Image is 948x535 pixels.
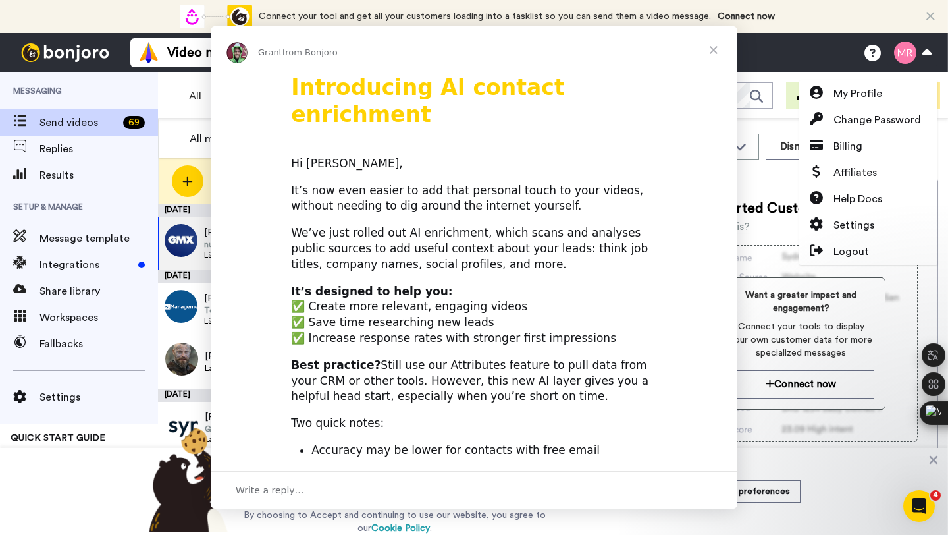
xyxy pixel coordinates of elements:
li: Accuracy may be lower for contacts with free email addresses (like Gmail/Yahoo). [311,443,657,474]
div: Open conversation and reply [211,471,737,509]
div: Hi [PERSON_NAME], [291,156,657,172]
span: Write a reply… [236,482,304,499]
div: Two quick notes: [291,416,657,432]
span: Grant [258,47,282,57]
img: Profile image for Grant [226,42,248,63]
div: We’ve just rolled out AI enrichment, which scans and analyses public sources to add useful contex... [291,225,657,272]
b: It’s designed to help you: [291,285,452,298]
b: Introducing AI contact enrichment [291,74,565,127]
b: Best practice? [291,358,381,372]
div: Still use our Attributes feature to pull data from your CRM or other tools. However, this new AI ... [291,358,657,405]
div: ✅ Create more relevant, engaging videos ✅ Save time researching new leads ✅ Increase response rat... [291,284,657,347]
span: from Bonjoro [282,47,338,57]
span: Close [690,26,737,74]
div: It’s now even easier to add that personal touch to your videos, without needing to dig around the... [291,183,657,215]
